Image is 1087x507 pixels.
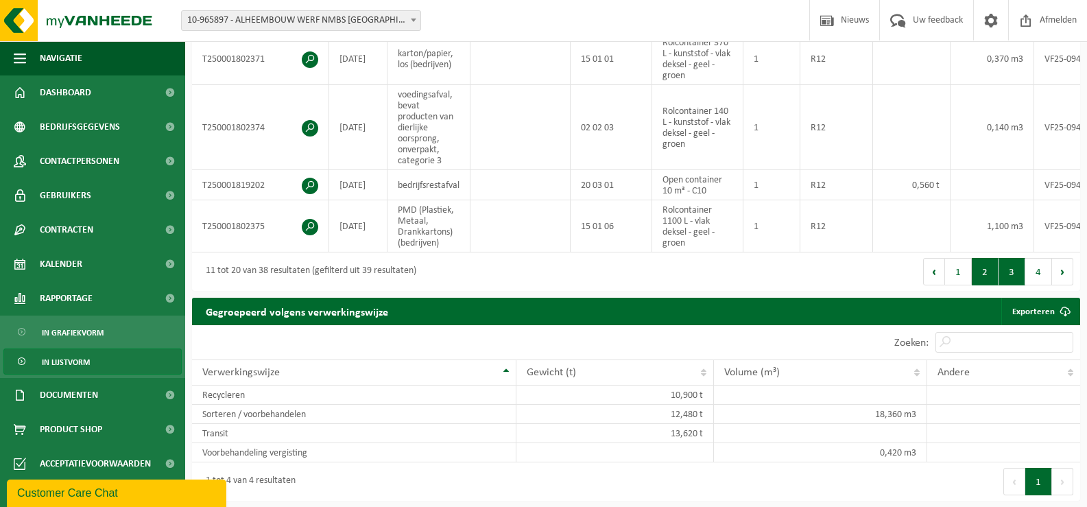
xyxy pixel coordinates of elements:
span: Rapportage [40,281,93,316]
span: Bedrijfsgegevens [40,110,120,144]
td: 1 [743,200,800,252]
td: [DATE] [329,85,387,170]
span: Gebruikers [40,178,91,213]
td: R12 [800,85,873,170]
td: Recycleren [192,386,516,405]
td: T250001802371 [192,33,329,85]
span: Kalender [40,247,82,281]
span: Gewicht (t) [527,367,576,378]
span: In grafiekvorm [42,320,104,346]
td: 1 [743,33,800,85]
div: 11 tot 20 van 38 resultaten (gefilterd uit 39 resultaten) [199,259,416,284]
td: 15 01 06 [571,200,652,252]
div: 1 tot 4 van 4 resultaten [199,469,296,494]
a: Exporteren [1001,298,1079,325]
button: 2 [972,258,999,285]
td: 0,560 t [873,170,951,200]
td: Transit [192,424,516,443]
td: Voorbehandeling vergisting [192,443,516,462]
span: Contactpersonen [40,144,119,178]
a: In lijstvorm [3,349,182,375]
td: R12 [800,170,873,200]
span: Dashboard [40,75,91,110]
td: voedingsafval, bevat producten van dierlijke oorsprong, onverpakt, categorie 3 [387,85,470,170]
a: In grafiekvorm [3,319,182,345]
td: Sorteren / voorbehandelen [192,405,516,424]
td: 1 [743,85,800,170]
td: [DATE] [329,200,387,252]
td: 12,480 t [516,405,714,424]
button: Previous [1003,468,1025,495]
span: Acceptatievoorwaarden [40,447,151,481]
iframe: chat widget [7,477,229,507]
span: Andere [937,367,970,378]
td: 1,100 m3 [951,200,1034,252]
span: Navigatie [40,41,82,75]
button: Next [1052,468,1073,495]
span: In lijstvorm [42,349,90,375]
span: Verwerkingswijze [202,367,280,378]
span: Product Shop [40,412,102,447]
button: 4 [1025,258,1052,285]
td: karton/papier, los (bedrijven) [387,33,470,85]
h2: Gegroepeerd volgens verwerkingswijze [192,298,402,325]
td: 0,140 m3 [951,85,1034,170]
span: 10-965897 - ALHEEMBOUW WERF NMBS MECHELEN WAB2481 - MECHELEN [182,11,420,30]
button: Next [1052,258,1073,285]
td: T250001802375 [192,200,329,252]
td: [DATE] [329,33,387,85]
td: bedrijfsrestafval [387,170,470,200]
td: [DATE] [329,170,387,200]
td: 0,420 m3 [714,443,927,462]
td: 15 01 01 [571,33,652,85]
label: Zoeken: [894,338,929,349]
button: 1 [1025,468,1052,495]
td: Rolcontainer 140 L - kunststof - vlak deksel - geel - groen [652,85,743,170]
td: R12 [800,33,873,85]
td: T250001819202 [192,170,329,200]
td: 02 02 03 [571,85,652,170]
td: 18,360 m3 [714,405,927,424]
button: Previous [923,258,945,285]
span: Contracten [40,213,93,247]
td: 13,620 t [516,424,714,443]
td: Rolcontainer 370 L - kunststof - vlak deksel - geel - groen [652,33,743,85]
td: 20 03 01 [571,170,652,200]
td: T250001802374 [192,85,329,170]
td: 1 [743,170,800,200]
span: 10-965897 - ALHEEMBOUW WERF NMBS MECHELEN WAB2481 - MECHELEN [181,10,421,31]
span: Documenten [40,378,98,412]
button: 1 [945,258,972,285]
td: Rolcontainer 1100 L - vlak deksel - geel - groen [652,200,743,252]
td: PMD (Plastiek, Metaal, Drankkartons) (bedrijven) [387,200,470,252]
button: 3 [999,258,1025,285]
td: 0,370 m3 [951,33,1034,85]
td: R12 [800,200,873,252]
td: 10,900 t [516,386,714,405]
td: Open container 10 m³ - C10 [652,170,743,200]
span: Volume (m³) [724,367,780,378]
